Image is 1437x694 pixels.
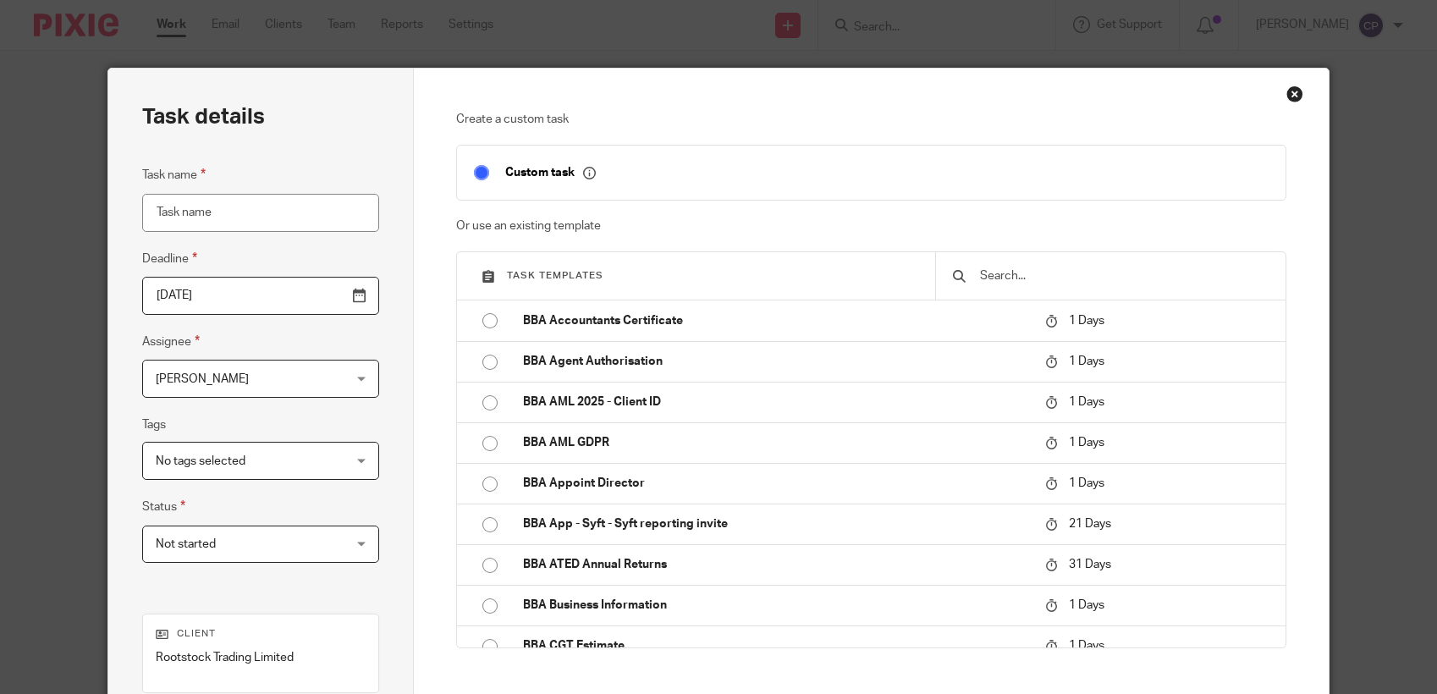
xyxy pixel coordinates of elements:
span: 1 Days [1069,640,1104,652]
p: BBA AML 2025 - Client ID [523,394,1028,410]
label: Assignee [142,332,200,351]
p: BBA CGT Estimate [523,637,1028,654]
p: BBA Appoint Director [523,475,1028,492]
span: 1 Days [1069,477,1104,489]
p: BBA Business Information [523,597,1028,614]
span: No tags selected [156,455,245,467]
input: Pick a date [142,277,378,315]
span: 1 Days [1069,315,1104,327]
p: BBA Accountants Certificate [523,312,1028,329]
span: 1 Days [1069,437,1104,449]
input: Search... [978,267,1268,285]
span: 1 Days [1069,396,1104,408]
label: Tags [142,416,166,433]
p: Or use an existing template [456,218,1286,234]
h2: Task details [142,102,265,131]
input: Task name [142,194,378,232]
span: 1 Days [1069,599,1104,611]
div: Close this dialog window [1286,85,1303,102]
span: [PERSON_NAME] [156,373,249,385]
p: BBA Agent Authorisation [523,353,1028,370]
p: Client [156,627,365,641]
span: 21 Days [1069,518,1111,530]
p: BBA AML GDPR [523,434,1028,451]
span: 31 Days [1069,559,1111,570]
label: Deadline [142,249,197,268]
p: Custom task [505,165,596,180]
label: Status [142,497,185,516]
span: 1 Days [1069,355,1104,367]
label: Task name [142,165,206,185]
p: Rootstock Trading Limited [156,649,365,666]
p: Create a custom task [456,111,1286,128]
p: BBA ATED Annual Returns [523,556,1028,573]
span: Task templates [507,271,603,280]
span: Not started [156,538,216,550]
p: BBA App - Syft - Syft reporting invite [523,515,1028,532]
